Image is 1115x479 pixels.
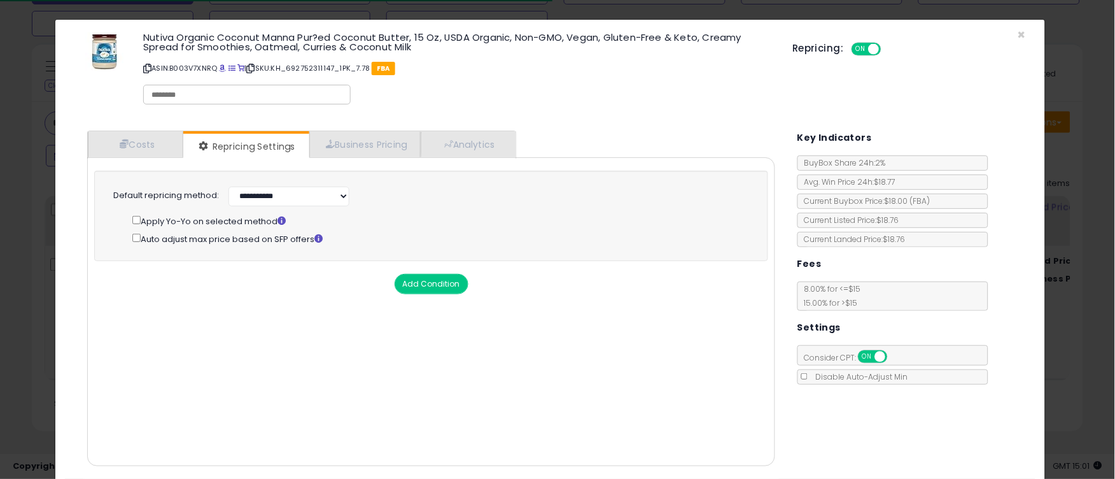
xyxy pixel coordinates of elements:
h3: Nutiva Organic Coconut Manna Pur?ed Coconut Butter, 15 Oz, USDA Organic, Non-GMO, Vegan, Gluten-F... [143,32,773,52]
span: ON [853,44,869,55]
span: ON [859,352,875,362]
span: $18.00 [885,196,930,206]
span: Disable Auto-Adjust Min [810,371,908,382]
span: Current Landed Price: $18.76 [798,234,906,245]
div: Auto adjust max price based on SFP offers [132,231,748,246]
a: Business Pricing [309,131,421,157]
a: All offer listings [228,63,235,73]
a: Analytics [421,131,515,157]
span: × [1018,25,1026,44]
span: 15.00 % for > $15 [798,297,858,308]
span: Consider CPT: [798,352,904,363]
label: Default repricing method: [113,190,219,202]
p: ASIN: B003V7XNRQ | SKU: KH_692752311147_1PK_7.78 [143,58,773,78]
span: ( FBA ) [910,196,930,206]
a: Your listing only [237,63,244,73]
span: 8.00 % for <= $15 [798,283,861,308]
span: OFF [885,352,906,362]
span: BuyBox Share 24h: 2% [798,157,886,168]
span: Avg. Win Price 24h: $18.77 [798,176,895,187]
span: Current Listed Price: $18.76 [798,215,899,225]
a: Costs [88,131,183,157]
button: Add Condition [395,274,468,294]
span: OFF [879,44,899,55]
h5: Repricing: [793,43,844,54]
img: 41ZRJnGTngL._SL60_.jpg [85,32,123,71]
a: BuyBox page [219,63,226,73]
h5: Fees [797,256,822,272]
div: Apply Yo-Yo on selected method [132,213,748,228]
span: FBA [372,62,395,75]
span: Current Buybox Price: [798,196,930,206]
a: Repricing Settings [183,134,308,159]
h5: Key Indicators [797,130,872,146]
h5: Settings [797,320,841,336]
